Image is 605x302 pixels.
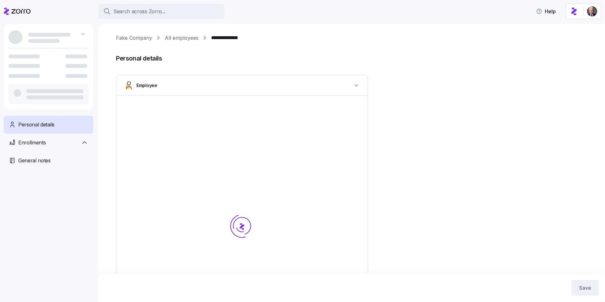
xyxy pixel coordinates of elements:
[136,82,157,89] span: Employee
[572,280,599,296] button: Save
[531,5,561,18] button: Help
[116,34,152,42] a: Fake Company
[18,157,51,165] span: General notes
[579,284,591,292] span: Save
[98,4,224,19] button: Search across Zorro...
[113,8,165,15] span: Search across Zorro...
[165,34,199,42] a: All employees
[116,75,368,96] button: Employee
[536,8,556,15] span: Help
[18,139,46,147] span: Enrollments
[587,6,597,16] img: 1dcb4e5d-e04d-4770-96a8-8d8f6ece5bdc-1719926415027.jpeg
[116,53,596,64] span: Personal details
[18,121,55,129] span: Personal details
